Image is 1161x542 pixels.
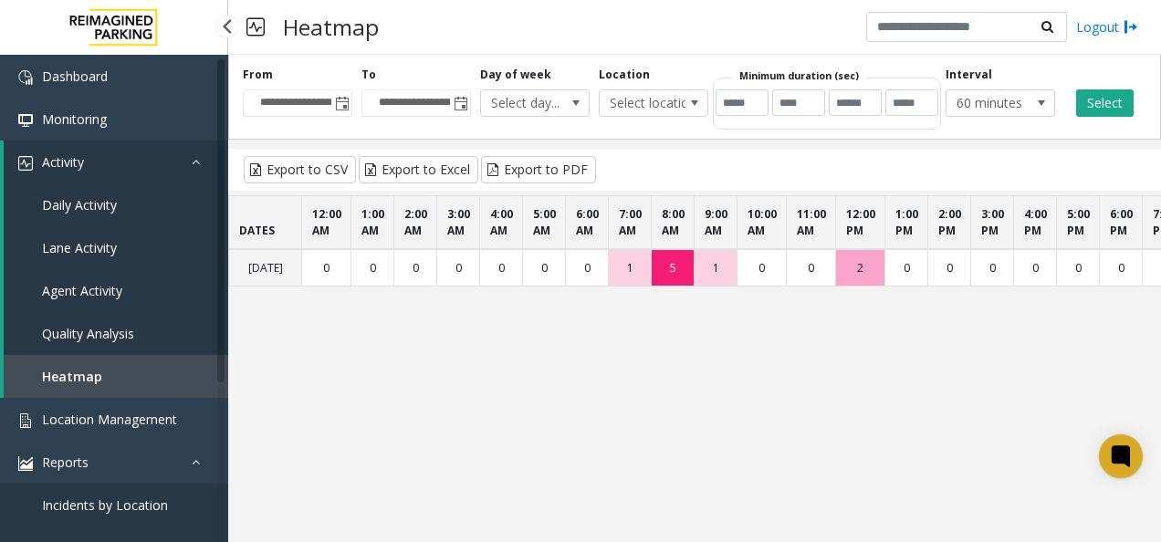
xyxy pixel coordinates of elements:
[1057,249,1100,287] td: 0
[302,196,351,250] th: 12:00 AM
[928,196,971,250] th: 2:00 PM
[652,196,695,250] th: 8:00 AM
[42,453,89,471] span: Reports
[351,249,394,287] td: 0
[4,183,228,226] a: Daily Activity
[18,456,33,471] img: 'icon'
[4,269,228,312] a: Agent Activity
[480,196,523,250] th: 4:00 AM
[42,68,108,85] span: Dashboard
[42,368,102,385] span: Heatmap
[394,249,437,287] td: 0
[947,90,1032,116] span: 60 minutes
[4,312,228,355] a: Quality Analysis
[1014,196,1057,250] th: 4:00 PM
[302,249,351,287] td: 0
[394,196,437,250] th: 2:00 AM
[359,156,478,183] button: Export to Excel
[737,196,787,250] th: 10:00 AM
[1014,249,1057,287] td: 0
[4,226,228,269] a: Lane Activity
[450,90,470,116] span: Toggle popup
[787,196,836,250] th: 11:00 AM
[885,249,928,287] td: 0
[244,156,356,183] button: Export to CSV
[1100,249,1143,287] td: 0
[18,413,33,428] img: 'icon'
[42,110,107,128] span: Monitoring
[481,90,567,116] span: Select day...
[523,196,566,250] th: 5:00 AM
[787,249,836,287] td: 0
[42,282,122,299] span: Agent Activity
[4,141,228,183] a: Activity
[599,67,650,83] label: Location
[695,249,737,287] td: 1
[480,249,523,287] td: 0
[437,196,480,250] th: 3:00 AM
[229,249,302,287] td: [DATE]
[1124,17,1138,36] img: logout
[885,196,928,250] th: 1:00 PM
[361,67,376,83] label: To
[480,67,551,83] label: Day of week
[1100,196,1143,250] th: 6:00 PM
[4,355,228,398] a: Heatmap
[609,249,652,287] td: 1
[928,249,971,287] td: 0
[437,249,480,287] td: 0
[600,90,685,116] span: Select location...
[1076,89,1134,117] button: Select
[523,249,566,287] td: 0
[739,68,859,83] label: Minimum duration (sec)
[971,196,1014,250] th: 3:00 PM
[609,196,652,250] th: 7:00 AM
[1057,196,1100,250] th: 5:00 PM
[652,249,695,287] td: 5
[566,196,609,250] th: 6:00 AM
[971,249,1014,287] td: 0
[42,411,177,428] span: Location Management
[836,249,885,287] td: 2
[331,90,351,116] span: Toggle popup
[18,70,33,85] img: 'icon'
[42,196,117,214] span: Daily Activity
[42,496,168,514] span: Incidents by Location
[946,67,992,83] label: Interval
[243,67,273,83] label: From
[566,249,609,287] td: 0
[18,156,33,171] img: 'icon'
[42,153,84,171] span: Activity
[246,5,265,49] img: pageIcon
[42,239,117,256] span: Lane Activity
[351,196,394,250] th: 1:00 AM
[42,325,134,342] span: Quality Analysis
[695,196,737,250] th: 9:00 AM
[18,113,33,128] img: 'icon'
[836,196,885,250] th: 12:00 PM
[737,249,787,287] td: 0
[481,156,596,183] button: Export to PDF
[274,5,388,49] h3: Heatmap
[229,196,302,250] th: DATES
[1076,17,1138,36] a: Logout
